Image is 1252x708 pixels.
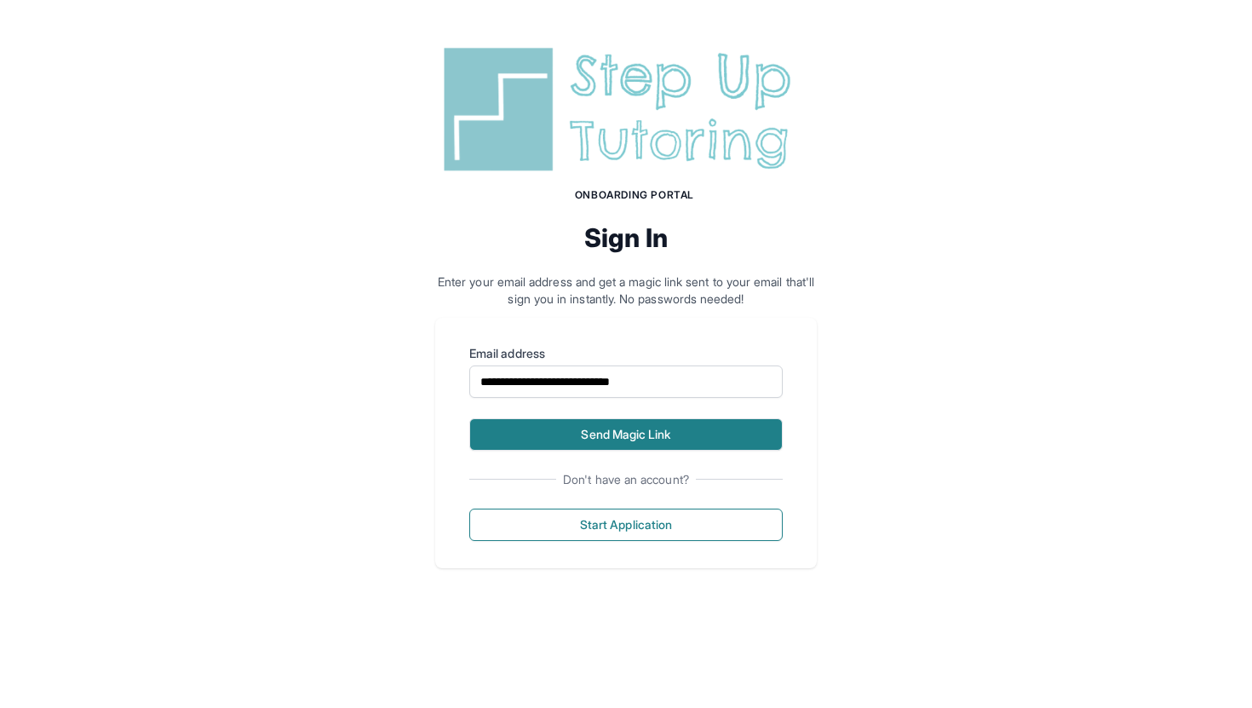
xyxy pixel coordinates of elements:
[469,509,783,541] button: Start Application
[452,188,817,202] h1: Onboarding Portal
[435,41,817,178] img: Step Up Tutoring horizontal logo
[556,471,696,488] span: Don't have an account?
[469,345,783,362] label: Email address
[435,273,817,308] p: Enter your email address and get a magic link sent to your email that'll sign you in instantly. N...
[469,418,783,451] button: Send Magic Link
[435,222,817,253] h2: Sign In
